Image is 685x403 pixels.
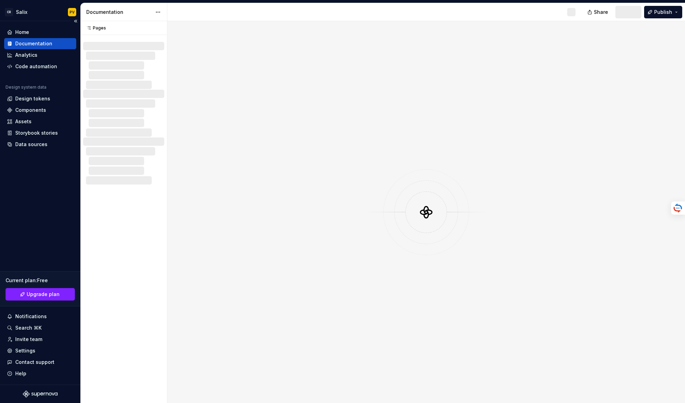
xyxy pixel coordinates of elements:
[15,313,47,320] div: Notifications
[6,288,75,301] a: Upgrade plan
[4,322,76,333] button: Search ⌘K
[6,277,75,284] div: Current plan : Free
[15,336,42,343] div: Invite team
[4,368,76,379] button: Help
[4,311,76,322] button: Notifications
[4,345,76,356] a: Settings
[15,40,52,47] div: Documentation
[15,370,26,377] div: Help
[15,95,50,102] div: Design tokens
[4,50,76,61] a: Analytics
[4,61,76,72] a: Code automation
[15,359,54,366] div: Contact support
[4,105,76,116] a: Components
[15,141,47,148] div: Data sources
[15,52,37,59] div: Analytics
[584,6,613,18] button: Share
[4,27,76,38] a: Home
[4,357,76,368] button: Contact support
[644,6,682,18] button: Publish
[27,291,60,298] span: Upgrade plan
[86,9,152,16] div: Documentation
[4,334,76,345] a: Invite team
[654,9,672,16] span: Publish
[16,9,27,16] div: Salix
[15,324,42,331] div: Search ⌘K
[594,9,608,16] span: Share
[15,129,58,136] div: Storybook stories
[15,29,29,36] div: Home
[83,25,106,31] div: Pages
[4,139,76,150] a: Data sources
[4,93,76,104] a: Design tokens
[4,38,76,49] a: Documentation
[4,127,76,138] a: Storybook stories
[6,84,46,90] div: Design system data
[15,118,32,125] div: Assets
[71,16,80,26] button: Collapse sidebar
[1,5,79,19] button: CRSalixPV
[4,116,76,127] a: Assets
[70,9,74,15] div: PV
[5,8,13,16] div: CR
[15,63,57,70] div: Code automation
[23,391,58,397] svg: Supernova Logo
[15,107,46,114] div: Components
[15,347,35,354] div: Settings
